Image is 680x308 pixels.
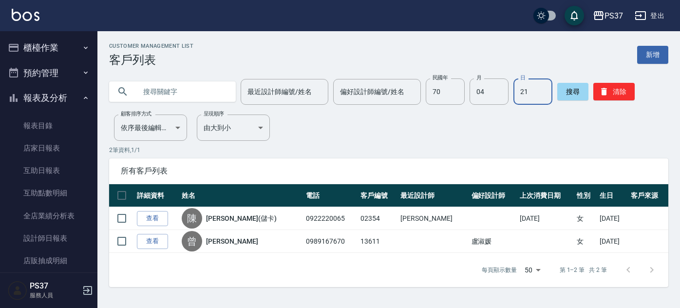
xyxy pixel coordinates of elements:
a: 全店業績分析表 [4,205,94,227]
span: 所有客戶列表 [121,166,657,176]
label: 顧客排序方式 [121,110,151,117]
input: 搜尋關鍵字 [136,78,228,105]
h3: 客戶列表 [109,53,193,67]
p: 每頁顯示數量 [482,266,517,274]
a: 查看 [137,211,168,226]
a: 店販抽成明細 [4,250,94,272]
td: 02354 [358,207,398,230]
h2: Customer Management List [109,43,193,49]
th: 上次消費日期 [517,184,574,207]
label: 日 [520,74,525,81]
a: 查看 [137,234,168,249]
p: 第 1–2 筆 共 2 筆 [560,266,607,274]
td: 13611 [358,230,398,253]
div: 陳 [182,208,202,229]
img: Person [8,281,27,300]
th: 客戶來源 [628,184,668,207]
div: 曾 [182,231,202,251]
button: 櫃檯作業 [4,35,94,60]
a: 互助點數明細 [4,182,94,204]
h5: PS37 [30,281,79,291]
th: 客戶編號 [358,184,398,207]
th: 生日 [597,184,628,207]
th: 性別 [574,184,597,207]
label: 民國年 [433,74,448,81]
div: PS37 [604,10,623,22]
button: 預約管理 [4,60,94,86]
p: 服務人員 [30,291,79,300]
a: 店家日報表 [4,137,94,159]
a: 互助日報表 [4,159,94,182]
button: 登出 [631,7,668,25]
td: 0922220065 [303,207,358,230]
a: [PERSON_NAME] [206,236,258,246]
div: 依序最後編輯時間 [114,115,187,141]
div: 由大到小 [197,115,270,141]
td: [DATE] [517,207,574,230]
a: 新增 [637,46,668,64]
a: [PERSON_NAME](儲卡) [206,213,276,223]
button: PS37 [589,6,627,26]
p: 2 筆資料, 1 / 1 [109,146,668,154]
td: [DATE] [597,230,628,253]
label: 呈現順序 [204,110,224,117]
a: 報表目錄 [4,115,94,137]
button: 搜尋 [557,83,588,100]
th: 偏好設計師 [469,184,518,207]
td: [PERSON_NAME] [398,207,469,230]
button: save [565,6,584,25]
td: 盧淑媛 [469,230,518,253]
th: 姓名 [179,184,303,207]
div: 50 [521,257,544,283]
label: 月 [476,74,481,81]
td: 女 [574,207,597,230]
a: 設計師日報表 [4,227,94,250]
td: [DATE] [597,207,628,230]
a: 費用分析表 [4,272,94,294]
th: 詳細資料 [134,184,179,207]
th: 最近設計師 [398,184,469,207]
img: Logo [12,9,39,21]
th: 電話 [303,184,358,207]
button: 清除 [593,83,635,100]
td: 0989167670 [303,230,358,253]
td: 女 [574,230,597,253]
button: 報表及分析 [4,85,94,111]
